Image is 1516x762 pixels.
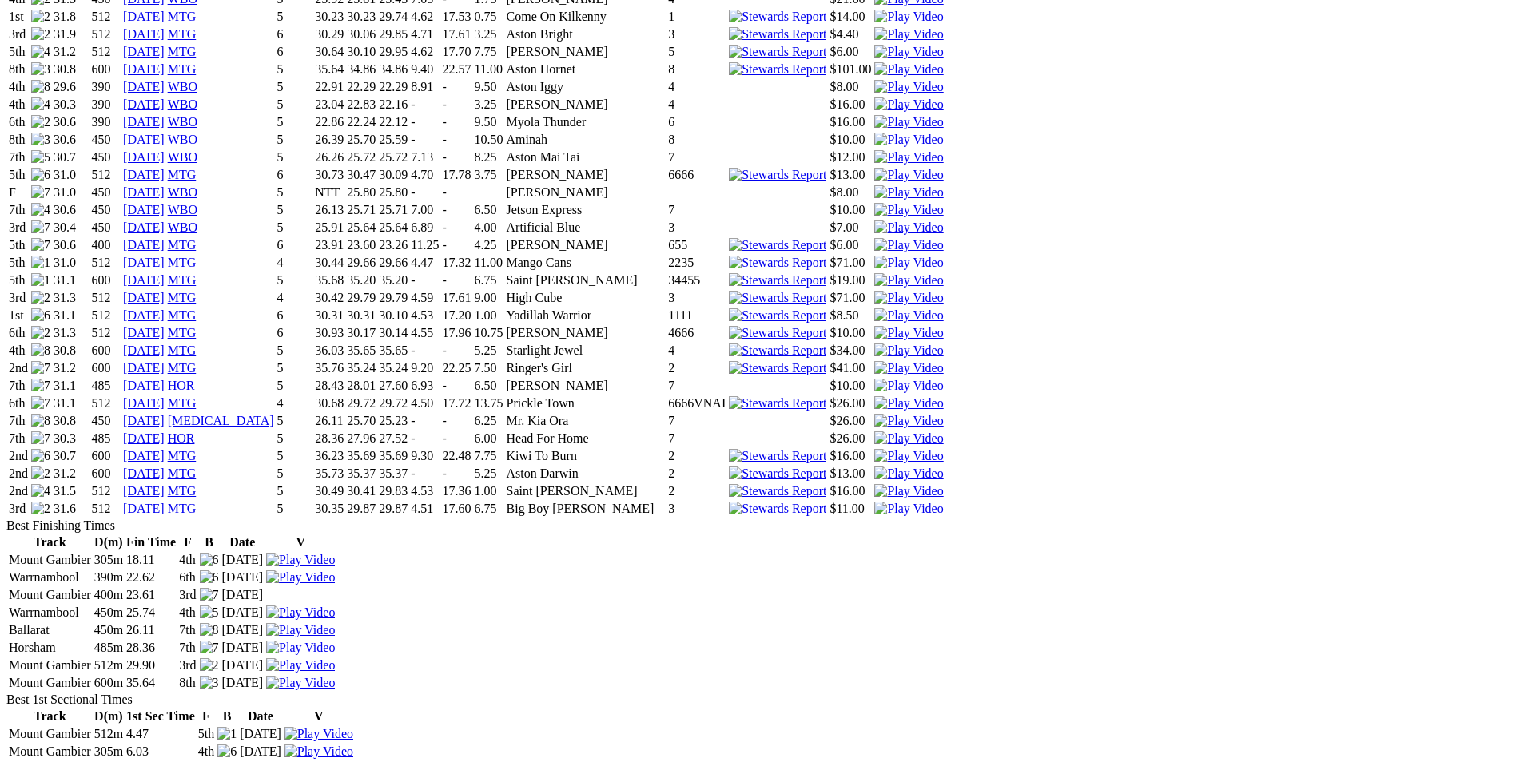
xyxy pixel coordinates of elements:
td: 11.00 [474,62,504,77]
a: MTG [168,343,197,357]
td: 30.6 [53,114,90,130]
a: MTG [168,484,197,498]
a: [DATE] [123,185,165,199]
td: Aston Hornet [506,62,666,77]
a: Watch Replay on Watchdog [874,97,943,111]
img: 2 [31,10,50,24]
td: 6th [8,114,29,130]
td: $10.00 [829,132,872,148]
a: [DATE] [123,273,165,287]
img: Play Video [874,150,943,165]
a: MTG [168,168,197,181]
img: Play Video [266,658,335,673]
td: 30.6 [53,132,90,148]
img: 2 [31,326,50,340]
img: Play Video [874,168,943,182]
a: Watch Replay on Watchdog [874,379,943,392]
a: View replay [874,62,943,76]
td: 5 [277,132,313,148]
a: WBO [168,203,197,216]
td: 30.23 [346,9,376,25]
a: [DATE] [123,133,165,146]
a: View replay [284,727,353,740]
img: 7 [31,379,50,393]
td: 8th [8,62,29,77]
td: 22.16 [378,97,408,113]
a: MTG [168,466,197,480]
td: Aminah [506,132,666,148]
td: 512 [91,9,121,25]
img: 7 [31,238,50,252]
img: Play Video [874,185,943,200]
img: 4 [31,45,50,59]
a: [DATE] [123,414,165,427]
a: MTG [168,502,197,515]
img: Stewards Report [729,168,826,182]
img: Play Video [266,676,335,690]
img: 3 [31,62,50,77]
td: 9.50 [474,114,504,130]
img: Stewards Report [729,45,826,59]
td: 22.86 [314,114,344,130]
a: MTG [168,308,197,322]
img: 6 [31,449,50,463]
td: 512 [91,26,121,42]
a: View replay [266,658,335,672]
td: 22.83 [346,97,376,113]
img: 2 [31,291,50,305]
img: Play Video [266,623,335,637]
img: 5 [31,150,50,165]
img: Play Video [266,641,335,655]
img: 7 [31,361,50,375]
a: [DATE] [123,203,165,216]
img: 7 [31,185,50,200]
td: 29.6 [53,79,90,95]
a: Watch Replay on Watchdog [874,80,943,93]
a: MTG [168,361,197,375]
td: 8 [667,132,726,148]
a: View replay [266,676,335,689]
td: 22.91 [314,79,344,95]
img: 1 [31,256,50,270]
a: [DATE] [123,220,165,234]
a: [DATE] [123,449,165,462]
td: 25.70 [346,132,376,148]
td: 22.29 [378,79,408,95]
td: $101.00 [829,62,872,77]
img: 2 [31,115,50,129]
td: $14.00 [829,9,872,25]
td: 6 [277,44,313,60]
img: Stewards Report [729,238,826,252]
a: MTG [168,396,197,410]
a: HOR [168,431,195,445]
a: Watch Replay on Watchdog [874,414,943,427]
img: 4 [31,97,50,112]
img: Stewards Report [729,10,826,24]
img: 5 [200,605,219,620]
a: WBO [168,220,197,234]
td: 5 [277,9,313,25]
img: 7 [200,588,219,602]
img: Play Video [284,744,353,759]
img: Stewards Report [729,502,826,516]
img: 8 [31,343,50,358]
td: 5 [277,79,313,95]
img: 7 [31,396,50,411]
a: MTG [168,449,197,462]
img: Stewards Report [729,27,826,42]
td: 26.26 [314,149,344,165]
a: MTG [168,256,197,269]
td: [PERSON_NAME] [506,44,666,60]
img: Play Video [874,10,943,24]
img: 7 [31,220,50,235]
img: Stewards Report [729,343,826,358]
a: View replay [874,308,943,322]
a: [DATE] [123,291,165,304]
td: 390 [91,79,121,95]
img: Play Video [874,484,943,498]
td: - [442,79,472,95]
a: View replay [266,553,335,566]
td: 17.53 [442,9,472,25]
td: 7.75 [474,44,504,60]
img: Play Video [266,570,335,585]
